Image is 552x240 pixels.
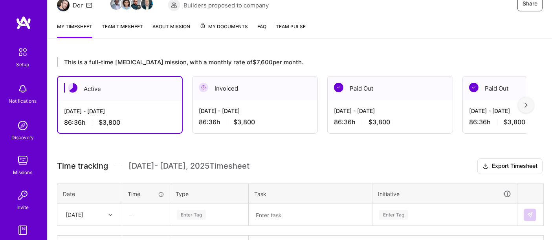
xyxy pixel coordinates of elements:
img: logo [16,16,31,30]
div: Missions [13,168,33,176]
th: Task [249,184,372,204]
img: Submit [527,212,533,218]
th: Type [170,184,249,204]
a: Team timesheet [102,22,143,38]
div: Enter Tag [379,209,408,221]
div: — [123,204,169,225]
button: Export Timesheet [477,158,543,174]
th: Date [57,184,122,204]
img: guide book [15,222,31,238]
div: Enter Tag [177,209,206,221]
span: Time tracking [57,161,108,171]
a: Team Pulse [276,22,306,38]
img: Invite [15,187,31,203]
div: Notifications [9,97,37,105]
a: About Mission [152,22,190,38]
div: Invite [17,203,29,211]
div: Discovery [12,133,34,142]
a: FAQ [257,22,266,38]
div: Initiative [378,189,512,198]
img: discovery [15,118,31,133]
a: My timesheet [57,22,92,38]
i: icon Download [482,162,489,171]
span: My Documents [200,22,248,31]
img: right [524,102,528,108]
div: [DATE] [66,211,83,219]
a: My Documents [200,22,248,38]
img: setup [15,44,31,60]
img: teamwork [15,153,31,168]
img: bell [15,81,31,97]
div: Setup [17,60,29,69]
span: [DATE] - [DATE] , 2025 Timesheet [128,161,249,171]
span: Team Pulse [276,24,306,29]
i: icon Chevron [108,213,112,217]
div: Time [128,190,164,198]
